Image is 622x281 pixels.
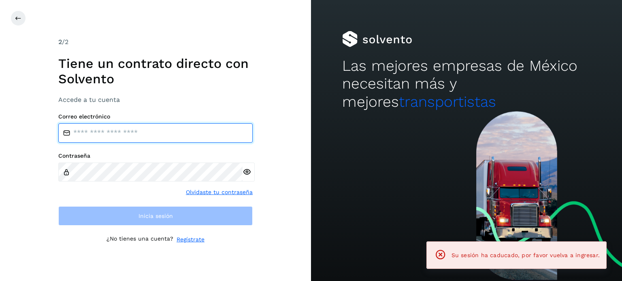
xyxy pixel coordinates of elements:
span: Inicia sesión [138,213,173,219]
h2: Las mejores empresas de México necesitan más y mejores [342,57,591,111]
span: Su sesión ha caducado, por favor vuelva a ingresar. [452,252,600,258]
span: transportistas [399,93,496,110]
a: Olvidaste tu contraseña [186,188,253,196]
button: Inicia sesión [58,206,253,226]
div: /2 [58,37,253,47]
h3: Accede a tu cuenta [58,96,253,104]
label: Correo electrónico [58,113,253,120]
label: Contraseña [58,152,253,159]
span: 2 [58,38,62,46]
p: ¿No tienes una cuenta? [107,235,173,244]
a: Regístrate [177,235,204,244]
h1: Tiene un contrato directo con Solvento [58,56,253,87]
